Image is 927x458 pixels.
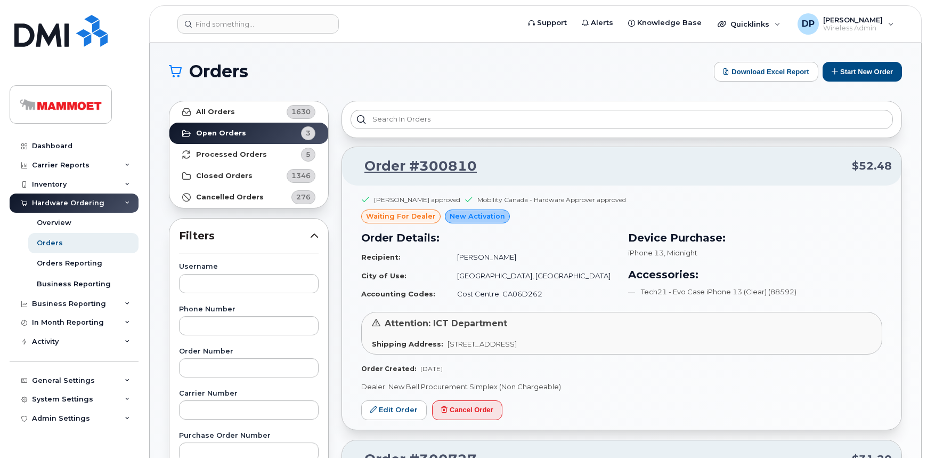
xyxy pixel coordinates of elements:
span: 1630 [291,107,311,117]
td: [GEOGRAPHIC_DATA], [GEOGRAPHIC_DATA] [448,267,615,285]
label: Phone Number [179,306,319,313]
strong: Cancelled Orders [196,193,264,202]
button: Start New Order [823,62,902,82]
span: 5 [306,149,311,159]
div: Mobility Canada - Hardware Approver approved [477,195,626,204]
span: 1346 [291,171,311,181]
a: Cancelled Orders276 [169,187,328,208]
span: $52.48 [852,158,892,174]
h3: Accessories: [628,267,882,283]
input: Search in orders [351,110,893,129]
span: iPhone 13 [628,248,664,257]
span: Attention: ICT Department [385,318,507,328]
strong: Open Orders [196,129,246,138]
td: Cost Centre: CA06D262 [448,285,615,303]
span: New Activation [450,211,505,221]
label: Carrier Number [179,390,319,397]
span: [DATE] [420,365,443,373]
button: Download Excel Report [714,62,818,82]
div: [PERSON_NAME] approved [374,195,460,204]
a: All Orders1630 [169,101,328,123]
strong: Closed Orders [196,172,253,180]
a: Order #300810 [352,157,477,176]
strong: All Orders [196,108,235,116]
strong: City of Use: [361,271,406,280]
h3: Order Details: [361,230,615,246]
label: Order Number [179,348,319,355]
strong: Order Created: [361,365,416,373]
label: Purchase Order Number [179,432,319,439]
td: [PERSON_NAME] [448,248,615,267]
span: Orders [189,63,248,79]
span: 276 [296,192,311,202]
label: Username [179,263,319,270]
p: Dealer: New Bell Procurement Simplex (Non Chargeable) [361,382,882,392]
button: Cancel Order [432,400,502,420]
strong: Recipient: [361,253,401,261]
span: Filters [179,228,310,244]
span: , Midnight [664,248,697,257]
h3: Device Purchase: [628,230,882,246]
strong: Shipping Address: [372,340,443,348]
span: 3 [306,128,311,138]
strong: Processed Orders [196,150,267,159]
iframe: Messenger Launcher [881,412,919,450]
a: Processed Orders5 [169,144,328,165]
a: Edit Order [361,400,427,420]
span: waiting for dealer [366,211,436,221]
li: Tech21 - Evo Case iPhone 13 (Clear) (88592) [628,287,882,297]
span: [STREET_ADDRESS] [448,340,517,348]
strong: Accounting Codes: [361,290,435,298]
a: Open Orders3 [169,123,328,144]
a: Closed Orders1346 [169,165,328,187]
